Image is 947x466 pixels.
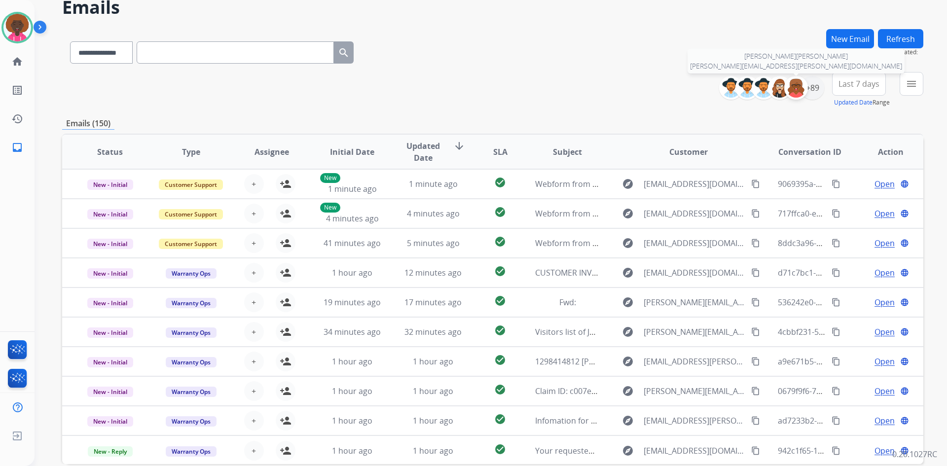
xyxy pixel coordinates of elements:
mat-icon: inbox [11,142,23,153]
span: New - Initial [87,209,133,219]
span: Warranty Ops [166,268,217,279]
span: 34 minutes ago [324,326,381,337]
mat-icon: language [900,209,909,218]
span: New - Initial [87,387,133,397]
mat-icon: language [900,357,909,366]
mat-icon: content_copy [832,268,840,277]
mat-icon: language [900,327,909,336]
mat-icon: check_circle [494,354,506,366]
mat-icon: person_add [280,267,291,279]
span: + [252,267,256,279]
mat-icon: content_copy [751,327,760,336]
span: Visitors list of JA [US_STATE] Fall 2025 [535,326,672,337]
mat-icon: content_copy [751,298,760,307]
span: 1 hour ago [413,445,453,456]
span: Open [874,237,895,249]
span: [EMAIL_ADDRESS][DOMAIN_NAME] [644,445,745,457]
span: Warranty Ops [166,416,217,427]
button: + [244,322,264,342]
span: + [252,326,256,338]
mat-icon: person_add [280,178,291,190]
mat-icon: explore [622,237,634,249]
mat-icon: content_copy [832,357,840,366]
span: Infomation for [PERSON_NAME] to start claim [535,415,703,426]
span: [PERSON_NAME] [744,51,796,61]
mat-icon: person_add [280,326,291,338]
span: [PERSON_NAME] [796,51,848,61]
span: Initial Date [330,146,374,158]
mat-icon: check_circle [494,413,506,425]
span: Fwd: [559,297,576,308]
mat-icon: explore [622,178,634,190]
button: Last 7 days [832,72,886,96]
mat-icon: check_circle [494,384,506,395]
mat-icon: explore [622,208,634,219]
mat-icon: list_alt [11,84,23,96]
span: 5 minutes ago [407,238,460,249]
mat-icon: content_copy [832,239,840,248]
span: Range [834,98,890,107]
mat-icon: person_add [280,356,291,367]
span: + [252,208,256,219]
span: 1 hour ago [332,267,372,278]
span: Type [182,146,200,158]
mat-icon: history [11,113,23,125]
img: avatar [3,14,31,41]
span: [EMAIL_ADDRESS][DOMAIN_NAME] [644,267,745,279]
mat-icon: language [900,179,909,188]
mat-icon: content_copy [751,387,760,395]
mat-icon: content_copy [832,179,840,188]
span: Open [874,208,895,219]
mat-icon: explore [622,385,634,397]
span: [PERSON_NAME][EMAIL_ADDRESS][PERSON_NAME][DOMAIN_NAME] [690,61,902,71]
span: New - Initial [87,268,133,279]
span: + [252,356,256,367]
span: Last Updated: [880,48,923,56]
mat-icon: content_copy [751,357,760,366]
span: Assignee [255,146,289,158]
span: Warranty Ops [166,298,217,308]
mat-icon: language [900,268,909,277]
p: New [320,173,340,183]
th: Action [842,135,923,169]
mat-icon: language [900,298,909,307]
button: + [244,263,264,283]
span: 1 hour ago [413,356,453,367]
span: 1 minute ago [409,179,458,189]
span: Warranty Ops [166,357,217,367]
mat-icon: search [338,47,350,59]
span: Warranty Ops [166,446,217,457]
mat-icon: check_circle [494,295,506,307]
span: + [252,237,256,249]
span: + [252,445,256,457]
mat-icon: check_circle [494,177,506,188]
span: 12 minutes ago [404,267,462,278]
span: 4cbbf231-5dab-4e3e-9a93-203300590542 [778,326,929,337]
span: [EMAIL_ADDRESS][DOMAIN_NAME] [644,208,745,219]
span: Webform from [EMAIL_ADDRESS][DOMAIN_NAME] on [DATE] [535,238,759,249]
span: CUSTOMER INVOICE [ thread::U6uCE6i2AZ-iErjevnCN2zk:: ] [535,267,748,278]
mat-icon: home [11,56,23,68]
span: New - Initial [87,239,133,249]
span: 0679f9f6-7dc2-4a9b-aa81-139620f6898e [778,386,924,396]
mat-icon: explore [622,445,634,457]
span: [EMAIL_ADDRESS][PERSON_NAME][DOMAIN_NAME] [644,415,745,427]
mat-icon: check_circle [494,443,506,455]
span: Open [874,385,895,397]
span: + [252,385,256,397]
span: Subject [553,146,582,158]
span: Updated Date [401,140,446,164]
mat-icon: content_copy [751,446,760,455]
mat-icon: arrow_downward [453,140,465,152]
span: Customer Support [159,209,223,219]
span: 1 hour ago [413,386,453,396]
span: + [252,415,256,427]
p: 0.20.1027RC [892,448,937,460]
span: Last 7 days [838,82,879,86]
span: Open [874,415,895,427]
mat-icon: language [900,446,909,455]
span: Claim ID: c007e564-20d2-4d6f-b776-530e2f7702bb [535,386,720,396]
mat-icon: content_copy [751,239,760,248]
mat-icon: language [900,239,909,248]
mat-icon: content_copy [832,446,840,455]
